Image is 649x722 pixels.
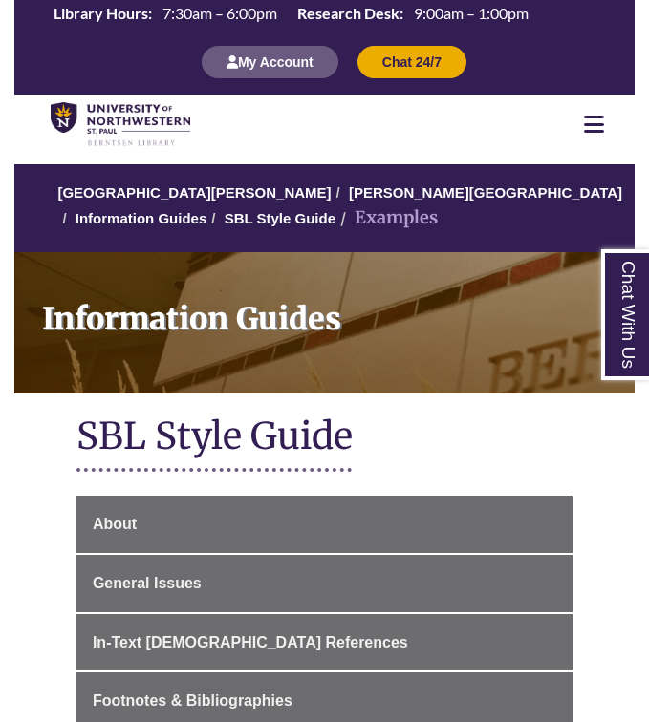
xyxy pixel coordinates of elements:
[46,3,155,24] th: Library Hours:
[14,252,635,393] a: Information Guides
[349,184,622,201] a: [PERSON_NAME][GEOGRAPHIC_DATA]
[46,3,536,24] table: Hours Today
[57,184,331,201] a: [GEOGRAPHIC_DATA][PERSON_NAME]
[76,210,207,226] a: Information Guides
[225,210,335,226] a: SBL Style Guide
[30,252,635,369] h1: Information Guides
[76,496,573,553] a: About
[93,516,137,532] span: About
[162,4,277,22] span: 7:30am – 6:00pm
[93,634,408,650] span: In-Text [DEMOGRAPHIC_DATA] References
[414,4,529,22] span: 9:00am – 1:00pm
[51,102,190,146] img: UNWSP Library Logo
[335,204,438,232] li: Examples
[357,46,466,78] button: Chat 24/7
[202,53,338,70] a: My Account
[357,53,466,70] a: Chat 24/7
[93,575,202,591] span: General Issues
[46,3,536,26] a: Hours Today
[290,3,406,24] th: Research Desk:
[76,555,573,612] a: General Issues
[202,46,338,78] button: My Account
[76,614,573,671] a: In-Text [DEMOGRAPHIC_DATA] References
[76,413,573,463] h1: SBL Style Guide
[93,692,292,709] span: Footnotes & Bibliographies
